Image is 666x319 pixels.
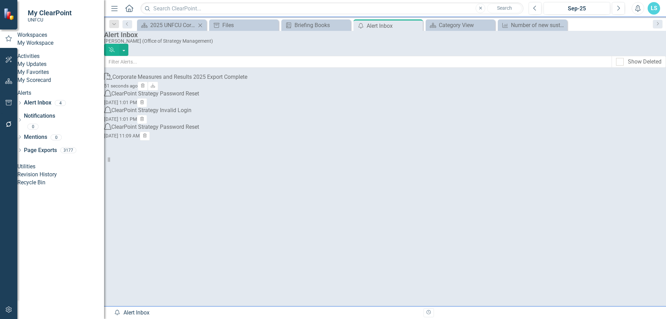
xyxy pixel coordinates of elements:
div: Alerts [17,89,104,97]
small: [DATE] 11:09 AM [104,133,140,139]
div: 2025 UNFCU Corporate Balanced Scorecard [150,21,196,30]
a: 2025 UNFCU Corporate Balanced Scorecard [139,21,196,30]
button: Sep-25 [544,2,610,15]
div: Category View [439,21,493,30]
a: Briefing Books [283,21,349,30]
a: Page Exports [24,146,57,154]
a: Files [211,21,277,30]
a: My Workspace [17,39,104,47]
a: Recycle Bin [17,179,104,187]
a: My Favorites [17,68,104,76]
img: ClearPoint Strategy [3,8,16,20]
div: Briefing Books [294,21,349,30]
a: Number of new sustainable loans (including home energy, consumer/auto loans, mortgages) [499,21,565,30]
button: LS [648,2,660,15]
a: My Scorecard [17,76,104,84]
div: ClearPoint Strategy Password Reset [111,123,199,131]
div: Sep-25 [546,5,608,13]
div: Workspaces [17,31,104,39]
small: [DATE] 1:01 PM [104,100,137,106]
input: Search ClearPoint... [140,2,523,15]
span: My ClearPoint [28,9,72,17]
div: Show Deleted [628,58,661,66]
button: Search [487,3,522,13]
small: UNFCU [28,17,72,23]
div: Alert Inbox [104,31,663,39]
small: 51 seconds ago [104,83,138,89]
div: ClearPoint Strategy Invalid Login [111,107,191,115]
div: Utilities [17,163,104,171]
div: [PERSON_NAME] (Office of Strategy Management) [104,39,663,44]
small: [DATE] 1:01 PM [104,117,137,122]
div: Number of new sustainable loans (including home energy, consumer/auto loans, mortgages) [511,21,565,30]
div: Activities [17,52,104,60]
div: 0 [51,134,62,140]
div: 3177 [60,148,76,153]
div: Alert Inbox [114,309,152,317]
div: Corporate Measures and Results 2025 Export Complete [112,73,247,81]
a: Category View [427,21,493,30]
div: 4 [55,100,66,106]
a: Alert Inbox [24,99,51,107]
span: Search [497,5,512,11]
a: My Updates [17,60,104,68]
div: ClearPoint Strategy Password Reset [111,90,199,98]
input: Filter Alerts... [104,56,612,68]
a: Mentions [24,133,47,141]
div: 0 [27,124,39,129]
a: Notifications [24,112,104,120]
div: Alert Inbox [367,22,421,30]
div: Files [222,21,277,30]
a: Revision History [17,171,104,179]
